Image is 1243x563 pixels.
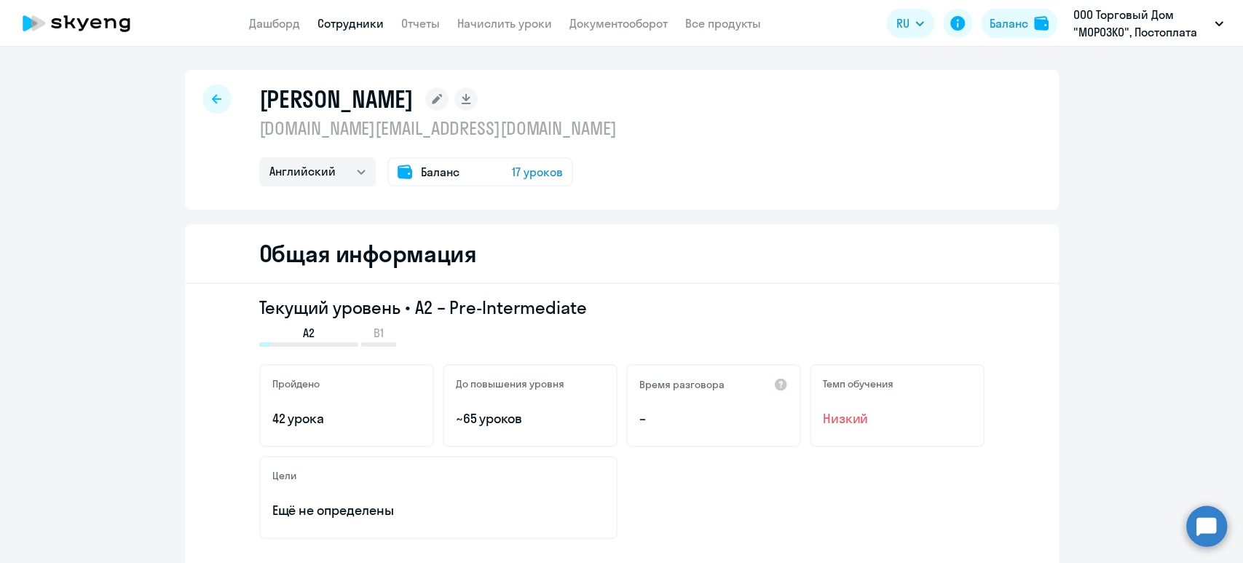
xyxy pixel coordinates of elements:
p: ООО Торговый Дом "МОРОЗКО", Постоплата [1073,6,1209,41]
h3: Текущий уровень • A2 – Pre-Intermediate [259,296,984,319]
img: balance [1034,16,1049,31]
a: Сотрудники [317,16,384,31]
p: ~65 уроков [456,409,604,428]
span: A2 [303,325,315,341]
h5: Темп обучения [823,377,893,390]
span: Баланс [421,163,459,181]
h5: Пройдено [272,377,320,390]
span: RU [896,15,909,32]
p: Ещё не определены [272,501,604,520]
a: Документооборот [569,16,668,31]
span: B1 [374,325,384,341]
span: Низкий [823,409,971,428]
h5: Цели [272,469,296,482]
a: Все продукты [685,16,761,31]
p: – [639,409,788,428]
span: 17 уроков [512,163,563,181]
a: Начислить уроки [457,16,552,31]
a: Дашборд [249,16,300,31]
button: ООО Торговый Дом "МОРОЗКО", Постоплата [1066,6,1231,41]
h5: Время разговора [639,378,725,391]
p: [DOMAIN_NAME][EMAIL_ADDRESS][DOMAIN_NAME] [259,117,617,140]
h2: Общая информация [259,239,477,268]
h5: До повышения уровня [456,377,564,390]
p: 42 урока [272,409,421,428]
div: Баланс [990,15,1028,32]
h1: [PERSON_NAME] [259,84,414,114]
button: Балансbalance [981,9,1057,38]
button: RU [886,9,934,38]
a: Отчеты [401,16,440,31]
